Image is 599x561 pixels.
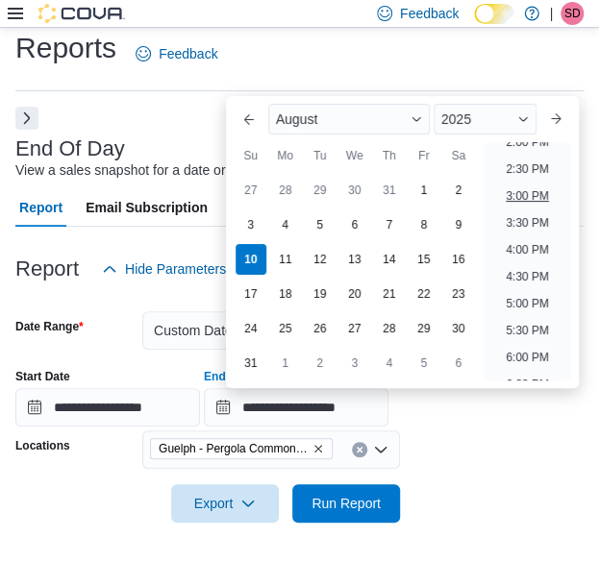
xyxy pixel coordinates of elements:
li: 2:00 PM [498,131,557,154]
div: day-3 [236,209,266,240]
span: SD [564,2,581,25]
li: 5:00 PM [498,292,557,315]
li: 3:30 PM [498,211,557,234]
div: day-2 [443,175,474,206]
div: Fr [409,140,439,171]
div: day-30 [339,175,370,206]
label: Start Date [15,369,70,384]
label: End Date [204,369,254,384]
div: day-7 [374,209,405,240]
div: Mo [270,140,301,171]
div: day-27 [236,175,266,206]
div: We [339,140,370,171]
span: August [276,111,318,127]
div: day-28 [374,313,405,344]
button: Clear input [352,442,367,457]
span: Dark Mode [474,24,475,25]
div: day-18 [270,279,301,309]
button: Next month [540,104,571,134]
div: day-3 [339,348,370,378]
button: Export [171,484,279,523]
button: Run Report [292,484,400,523]
div: day-5 [409,348,439,378]
span: Export [183,484,267,523]
div: day-11 [270,244,301,275]
div: Sa [443,140,474,171]
li: 6:30 PM [498,373,557,396]
div: View a sales snapshot for a date or date range. [15,160,297,181]
div: Button. Open the month selector. August is currently selected. [268,104,430,134]
div: day-31 [236,348,266,378]
button: Next [15,107,38,130]
div: day-5 [305,209,336,240]
span: Guelph - Pergola Commons - Fire & Flower [159,439,309,458]
button: Previous Month [234,104,264,134]
div: August, 2025 [234,173,476,380]
div: Tu [305,140,336,171]
label: Locations [15,438,70,453]
div: day-23 [443,279,474,309]
li: 3:00 PM [498,184,557,207]
h3: Report [15,257,79,280]
div: day-2 [305,348,336,378]
div: day-10 [236,244,266,275]
div: day-29 [305,175,336,206]
button: Remove Guelph - Pergola Commons - Fire & Flower from selection in this group [312,443,324,454]
div: day-6 [443,348,474,378]
div: day-20 [339,279,370,309]
div: day-19 [305,279,336,309]
div: day-6 [339,209,370,240]
button: Custom Date [142,311,400,350]
div: day-24 [236,313,266,344]
input: Press the down key to enter a popover containing a calendar. Press the escape key to close the po... [204,388,388,427]
span: 2025 [441,111,471,127]
div: Su [236,140,266,171]
li: 4:00 PM [498,238,557,261]
div: day-17 [236,279,266,309]
label: Date Range [15,319,84,334]
div: day-14 [374,244,405,275]
div: Button. Open the year selector. 2025 is currently selected. [434,104,537,134]
ul: Time [484,142,571,380]
li: 4:30 PM [498,265,557,288]
li: 6:00 PM [498,346,557,369]
div: day-4 [270,209,301,240]
h3: End Of Day [15,137,125,160]
div: day-13 [339,244,370,275]
span: Run Report [312,494,381,513]
div: day-25 [270,313,301,344]
h1: Reports [15,29,116,67]
input: Dark Mode [474,4,514,24]
img: Cova [38,4,125,23]
p: | [549,2,553,25]
li: 5:30 PM [498,319,557,342]
div: day-29 [409,313,439,344]
div: day-9 [443,209,474,240]
div: day-27 [339,313,370,344]
div: Sarah Dunlop [561,2,584,25]
div: day-15 [409,244,439,275]
span: Feedback [159,44,217,63]
div: day-1 [409,175,439,206]
div: day-1 [270,348,301,378]
a: Feedback [128,35,225,73]
span: Report [19,188,62,227]
div: day-28 [270,175,301,206]
span: Feedback [400,4,459,23]
button: Hide Parameters [94,250,234,288]
li: 2:30 PM [498,158,557,181]
div: day-30 [443,313,474,344]
div: day-21 [374,279,405,309]
div: day-26 [305,313,336,344]
input: Press the down key to open a popover containing a calendar. [15,388,200,427]
div: day-31 [374,175,405,206]
div: day-22 [409,279,439,309]
div: day-12 [305,244,336,275]
button: Open list of options [373,442,388,457]
div: Th [374,140,405,171]
span: Guelph - Pergola Commons - Fire & Flower [150,438,333,459]
span: Hide Parameters [125,259,226,279]
div: day-16 [443,244,474,275]
div: day-8 [409,209,439,240]
div: day-4 [374,348,405,378]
